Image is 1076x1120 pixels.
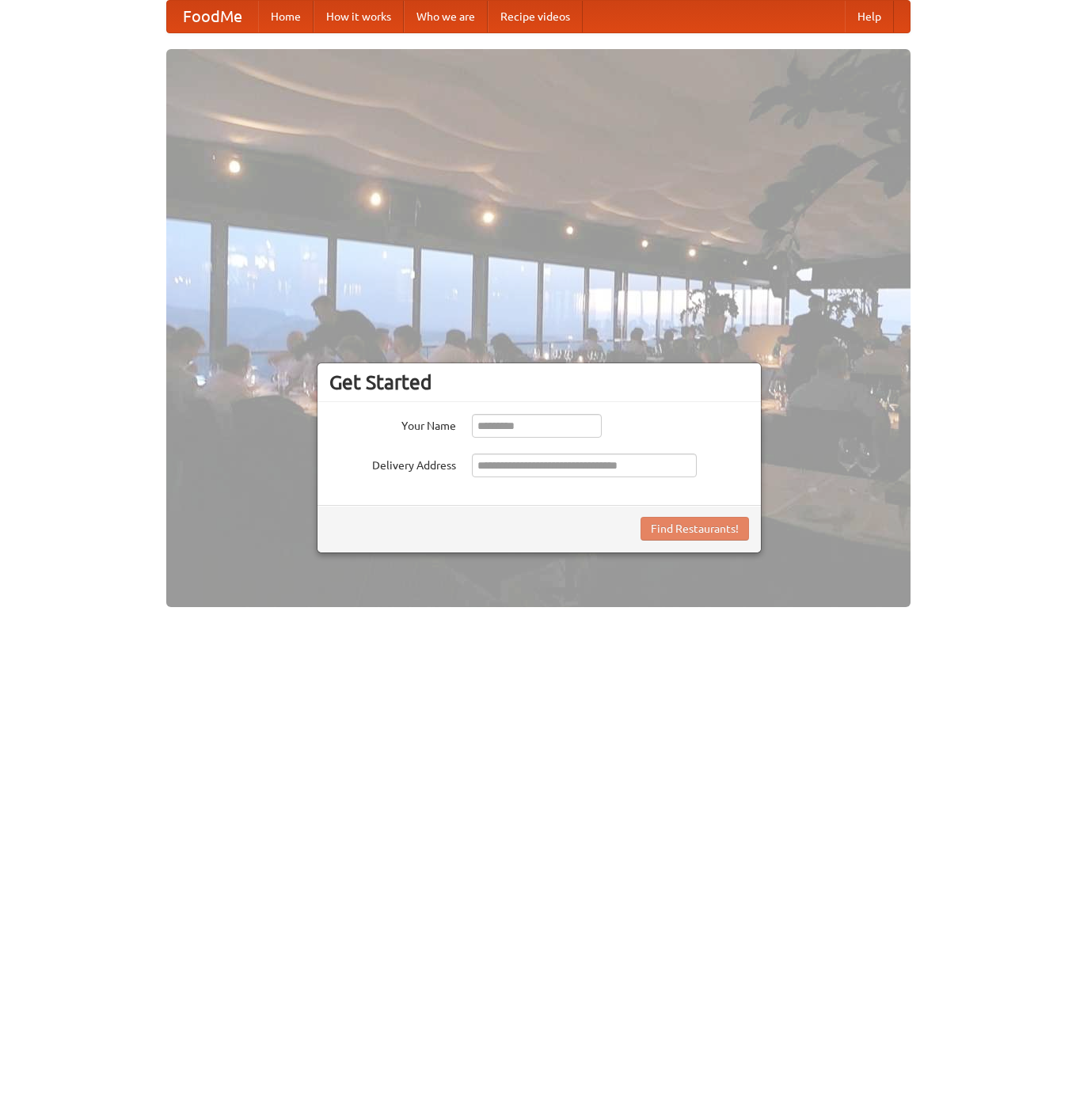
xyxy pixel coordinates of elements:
[167,1,258,32] a: FoodMe
[329,370,749,394] h3: Get Started
[404,1,488,32] a: Who we are
[845,1,894,32] a: Help
[314,1,404,32] a: How it works
[329,414,456,434] label: Your Name
[258,1,314,32] a: Home
[329,454,456,473] label: Delivery Address
[488,1,583,32] a: Recipe videos
[641,517,749,541] button: Find Restaurants!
